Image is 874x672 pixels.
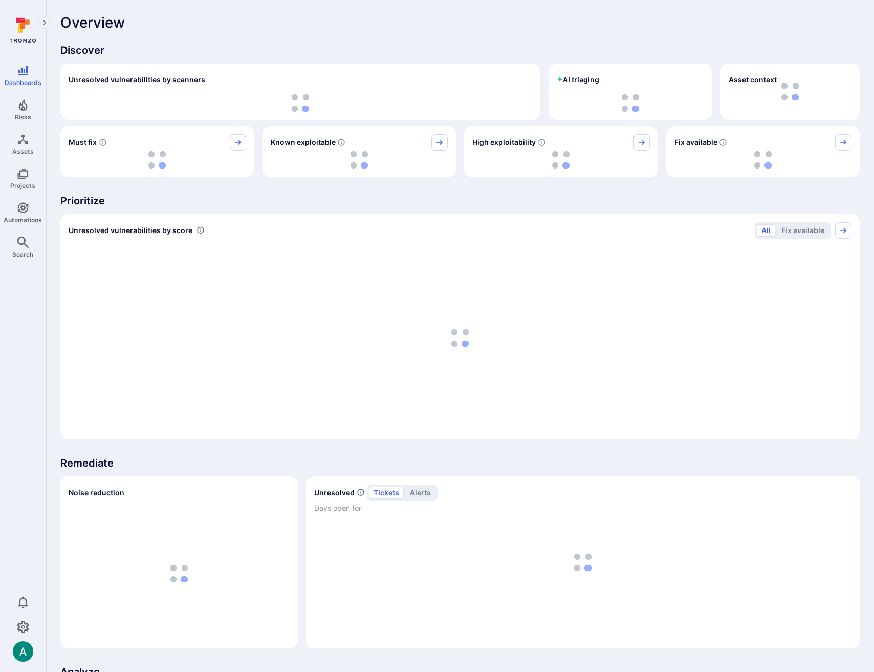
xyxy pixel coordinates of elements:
[337,138,345,146] svg: Confirmed exploitable by KEV
[674,137,717,148] span: Fix available
[451,329,469,347] img: Loading...
[666,126,860,177] div: Fix available
[12,148,34,155] span: Assets
[10,182,35,190] span: Projects
[754,151,772,169] img: Loading...
[777,224,829,237] button: Fix available
[69,225,192,236] span: Unresolved vulnerabilities by score
[314,488,355,498] h2: Unresolved
[538,138,546,146] svg: EPSS score ≥ 0.7
[12,250,33,258] span: Search
[351,151,368,169] img: Loading...
[674,151,852,169] div: loading spinner
[196,225,205,236] div: Number of vulnerabilities in status 'Open' 'Triaged' and 'In process' grouped by score
[69,245,851,431] div: loading spinner
[357,487,365,498] span: Number of unresolved items by priority and days open
[271,137,336,148] span: Known exploitable
[263,126,456,177] div: Known exploitable
[5,79,41,87] span: Dashboards
[60,126,254,177] div: Must fix
[729,75,777,85] span: Asset context
[15,113,31,121] span: Risks
[69,75,205,85] h2: Unresolved vulnerabilities by scanners
[41,18,48,27] i: Expand navigation menu
[552,151,570,169] img: Loading...
[4,216,42,224] span: Automations
[69,94,532,112] div: loading spinner
[60,194,860,208] span: Prioritize
[99,138,107,146] svg: Risk score >=40 , missed SLA
[464,126,658,177] div: High exploitability
[314,503,851,513] span: Days open for
[60,14,125,31] span: Overview
[719,138,727,146] svg: Vulnerabilities with fix available
[557,94,704,112] div: loading spinner
[60,43,860,57] span: Discover
[170,565,188,582] img: Loading...
[622,94,639,112] img: Loading...
[405,487,435,499] button: alerts
[369,487,404,499] button: tickets
[69,488,124,497] span: Noise reduction
[757,224,775,237] button: All
[60,456,860,470] span: Remediate
[148,151,166,169] img: Loading...
[69,151,246,169] div: loading spinner
[69,507,290,640] div: loading spinner
[472,137,536,148] span: High exploitability
[38,16,51,29] button: Expand navigation menu
[271,151,448,169] div: loading spinner
[472,151,650,169] div: loading spinner
[557,75,599,85] h2: AI triaging
[13,641,33,662] img: ACg8ocLSa5mPYBaXNx3eFu_EmspyJX0laNWN7cXOFirfQ7srZveEpg=s96-c
[13,641,33,662] div: Arjan Dehar
[69,137,97,148] span: Must fix
[292,94,309,112] img: Loading...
